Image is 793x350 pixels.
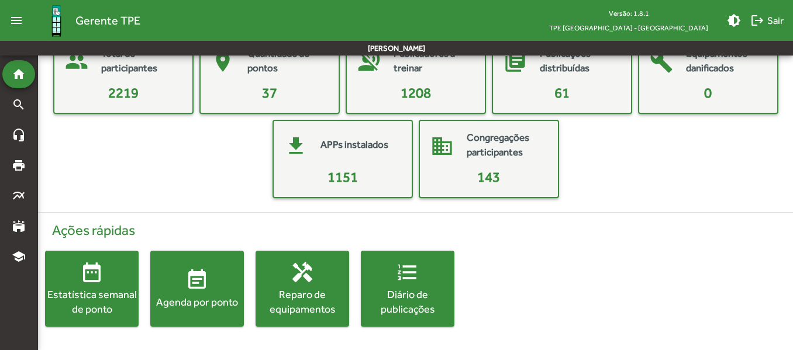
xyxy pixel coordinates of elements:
[12,189,26,203] mat-icon: multiline_chart
[540,20,718,35] span: TPE [GEOGRAPHIC_DATA] - [GEOGRAPHIC_DATA]
[12,158,26,172] mat-icon: print
[28,2,140,40] a: Gerente TPE
[256,251,349,327] button: Reparo de equipamentos
[320,137,388,153] mat-card-title: APPs instalados
[45,251,139,327] button: Estatística semanal de ponto
[394,46,473,76] mat-card-title: Publicadores a treinar
[262,85,277,101] span: 37
[425,129,460,164] mat-icon: domain
[12,249,26,264] mat-icon: school
[498,44,533,79] mat-icon: library_books
[554,85,570,101] span: 61
[351,44,387,79] mat-icon: voice_over_off
[540,6,718,20] div: Versão: 1.8.1
[704,85,712,101] span: 0
[327,169,358,185] span: 1151
[12,128,26,142] mat-icon: headset_mic
[12,67,26,81] mat-icon: home
[477,169,500,185] span: 143
[278,129,313,164] mat-icon: get_app
[361,287,454,316] div: Diário de publicações
[59,44,94,79] mat-icon: people
[45,222,786,239] h4: Ações rápidas
[12,98,26,112] mat-icon: search
[467,130,546,160] mat-card-title: Congregações participantes
[37,2,75,40] img: Logo
[205,44,240,79] mat-icon: place
[291,261,314,284] mat-icon: handyman
[75,11,140,30] span: Gerente TPE
[686,46,766,76] mat-card-title: Equipamentos danificados
[150,294,244,309] div: Agenda por ponto
[746,10,788,31] button: Sair
[80,261,104,284] mat-icon: date_range
[750,10,784,31] span: Sair
[540,46,619,76] mat-card-title: Publicações distribuídas
[361,251,454,327] button: Diário de publicações
[12,219,26,233] mat-icon: stadium
[401,85,431,101] span: 1208
[727,13,741,27] mat-icon: brightness_medium
[247,46,327,76] mat-card-title: Quantidade de pontos
[256,287,349,316] div: Reparo de equipamentos
[185,268,209,292] mat-icon: event_note
[101,46,181,76] mat-card-title: Total de participantes
[396,261,419,284] mat-icon: format_list_numbered
[5,9,28,32] mat-icon: menu
[108,85,139,101] span: 2219
[750,13,764,27] mat-icon: logout
[150,251,244,327] button: Agenda por ponto
[45,287,139,316] div: Estatística semanal de ponto
[644,44,679,79] mat-icon: build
